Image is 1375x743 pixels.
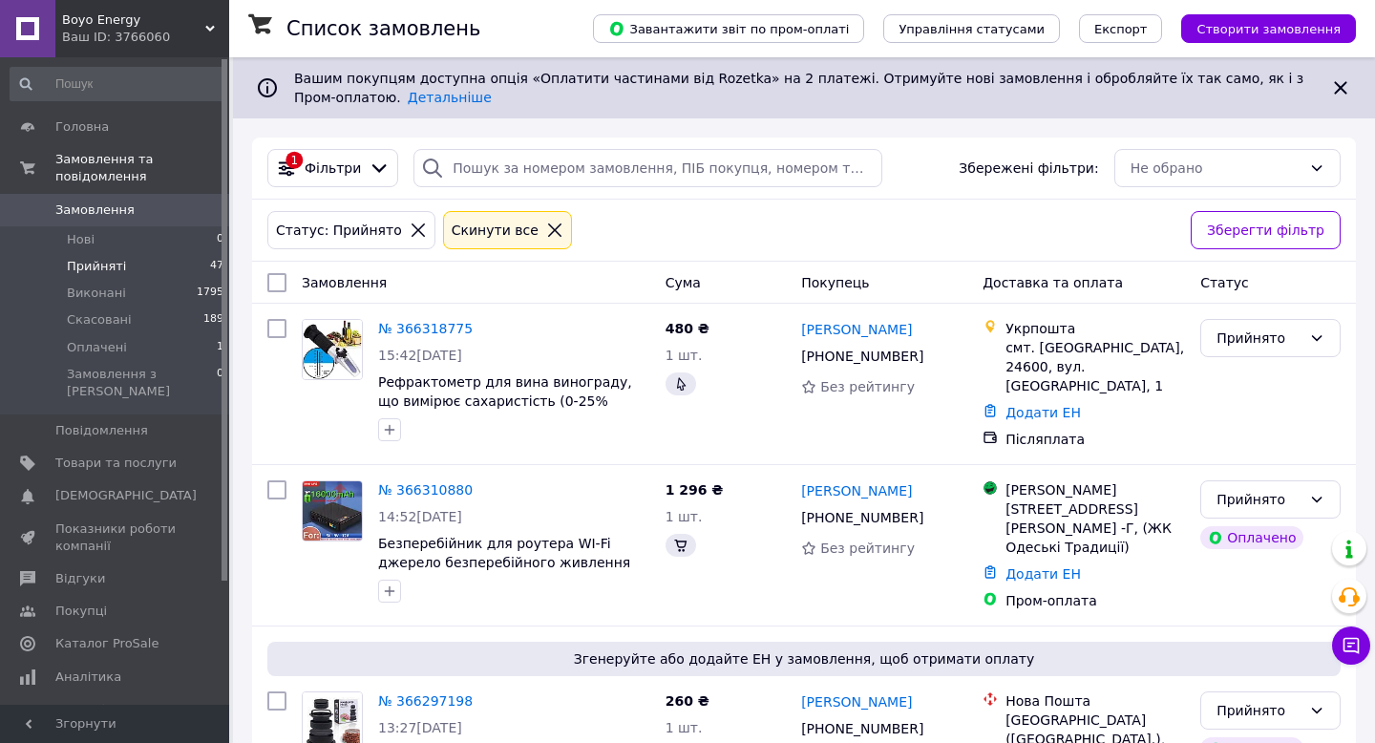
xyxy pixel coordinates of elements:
[378,482,473,498] a: № 366310880
[1162,20,1356,35] a: Створити замовлення
[801,320,912,339] a: [PERSON_NAME]
[1131,158,1301,179] div: Не обрано
[67,285,126,302] span: Виконані
[1094,22,1148,36] span: Експорт
[378,720,462,735] span: 13:27[DATE]
[797,504,927,531] div: [PHONE_NUMBER]
[294,71,1303,105] span: Вашим покупцям доступна опція «Оплатити частинами від Rozetka» на 2 платежі. Отримуйте нові замов...
[1005,338,1185,395] div: смт. [GEOGRAPHIC_DATA], 24600, вул. [GEOGRAPHIC_DATA], 1
[1079,14,1163,43] button: Експорт
[378,536,630,589] a: Безперебійник для роутера WI-Fi джерело безперебійного живлення роутера Mini UPS 16000mAh 18W
[55,635,159,652] span: Каталог ProSale
[55,570,105,587] span: Відгуки
[67,231,95,248] span: Нові
[1332,626,1370,665] button: Чат з покупцем
[10,67,225,101] input: Пошук
[408,90,492,105] a: Детальніше
[210,258,223,275] span: 47
[62,11,205,29] span: Boyo Energy
[666,275,701,290] span: Cума
[1005,405,1081,420] a: Додати ЕН
[217,231,223,248] span: 0
[303,481,362,541] img: Фото товару
[378,693,473,709] a: № 366297198
[1005,691,1185,711] div: Нова Пошта
[272,220,406,241] div: Статус: Прийнято
[448,220,542,241] div: Cкинути все
[666,720,703,735] span: 1 шт.
[1216,489,1301,510] div: Прийнято
[820,379,915,394] span: Без рейтингу
[1191,211,1341,249] button: Зберегти фільтр
[305,159,361,178] span: Фільтри
[302,275,387,290] span: Замовлення
[217,366,223,400] span: 0
[1005,566,1081,582] a: Додати ЕН
[275,649,1333,669] span: Згенеруйте або додайте ЕН у замовлення, щоб отримати оплату
[55,520,177,555] span: Показники роботи компанії
[302,480,363,541] a: Фото товару
[55,151,229,185] span: Замовлення та повідомлення
[55,603,107,620] span: Покупці
[1216,700,1301,721] div: Прийнято
[1005,591,1185,610] div: Пром-оплата
[378,509,462,524] span: 14:52[DATE]
[801,692,912,711] a: [PERSON_NAME]
[1181,14,1356,43] button: Створити замовлення
[666,321,709,336] span: 480 ₴
[1207,220,1324,241] span: Зберегти фільтр
[1216,328,1301,349] div: Прийнято
[55,422,148,439] span: Повідомлення
[1005,319,1185,338] div: Укрпошта
[203,311,223,329] span: 189
[413,149,882,187] input: Пошук за номером замовлення, ПІБ покупця, номером телефону, Email, номером накладної
[378,321,473,336] a: № 366318775
[899,22,1045,36] span: Управління статусами
[55,202,135,219] span: Замовлення
[55,701,177,735] span: Управління сайтом
[983,275,1123,290] span: Доставка та оплата
[1005,499,1185,557] div: [STREET_ADDRESS][PERSON_NAME] -Г, (ЖК Одеські Традиції)
[797,343,927,370] div: [PHONE_NUMBER]
[959,159,1098,178] span: Збережені фільтри:
[55,669,121,686] span: Аналітика
[801,275,869,290] span: Покупець
[378,348,462,363] span: 15:42[DATE]
[1005,430,1185,449] div: Післяплата
[608,20,849,37] span: Завантажити звіт по пром-оплаті
[67,258,126,275] span: Прийняті
[593,14,864,43] button: Завантажити звіт по пром-оплаті
[666,509,703,524] span: 1 шт.
[55,455,177,472] span: Товари та послуги
[378,374,644,428] a: Рефрактометр для вина винограду, що вимірює сахаристість (0-25% спирту, Brix 0-40% цукру) АТС тестер
[666,348,703,363] span: 1 шт.
[1196,22,1341,36] span: Створити замовлення
[302,319,363,380] a: Фото товару
[217,339,223,356] span: 1
[1200,275,1249,290] span: Статус
[1200,526,1303,549] div: Оплачено
[666,482,724,498] span: 1 296 ₴
[55,487,197,504] span: [DEMOGRAPHIC_DATA]
[801,481,912,500] a: [PERSON_NAME]
[666,693,709,709] span: 260 ₴
[797,715,927,742] div: [PHONE_NUMBER]
[286,17,480,40] h1: Список замовлень
[62,29,229,46] div: Ваш ID: 3766060
[820,541,915,556] span: Без рейтингу
[67,311,132,329] span: Скасовані
[67,339,127,356] span: Оплачені
[55,118,109,136] span: Головна
[883,14,1060,43] button: Управління статусами
[67,366,217,400] span: Замовлення з [PERSON_NAME]
[303,320,362,379] img: Фото товару
[197,285,223,302] span: 1795
[1005,480,1185,499] div: [PERSON_NAME]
